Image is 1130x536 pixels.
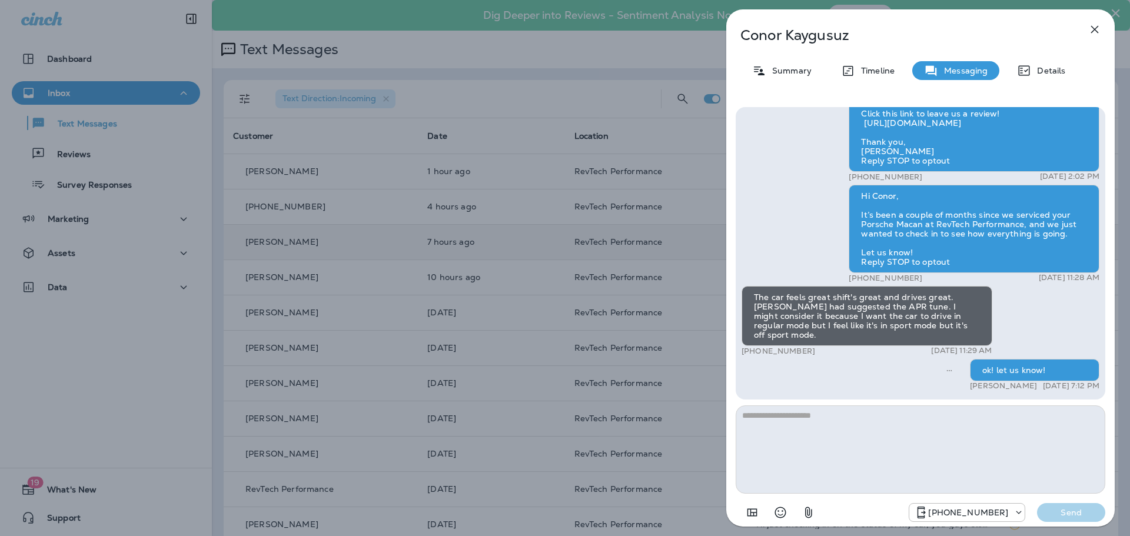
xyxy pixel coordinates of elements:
div: Hi Conor, I wanted to thank you for your recent visit with us at RevTech Performance. We would re... [849,46,1099,172]
p: Details [1031,66,1065,75]
div: The car feels great shift's great and drives great. [PERSON_NAME] had suggested the APR tune. I m... [742,286,992,346]
p: [PERSON_NAME] [970,381,1037,391]
p: [DATE] 11:28 AM [1039,273,1099,282]
p: Messaging [938,66,988,75]
button: Add in a premade template [740,501,764,524]
p: [DATE] 2:02 PM [1040,172,1099,181]
p: [PHONE_NUMBER] [849,172,922,182]
span: Sent [946,364,952,375]
p: [DATE] 7:12 PM [1043,381,1099,391]
div: ok! let us know! [970,359,1099,381]
p: Summary [766,66,812,75]
p: [PHONE_NUMBER] [849,273,922,283]
p: [PHONE_NUMBER] [928,508,1008,517]
p: Conor Kaygusuz [740,27,1062,44]
div: Hi Conor, It’s been a couple of months since we serviced your Porsche Macan at RevTech Performanc... [849,185,1099,273]
p: [PHONE_NUMBER] [742,346,815,356]
button: Select an emoji [769,501,792,524]
div: +1 (571) 520-7309 [909,505,1025,520]
p: Timeline [855,66,895,75]
p: [DATE] 11:29 AM [931,346,992,355]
